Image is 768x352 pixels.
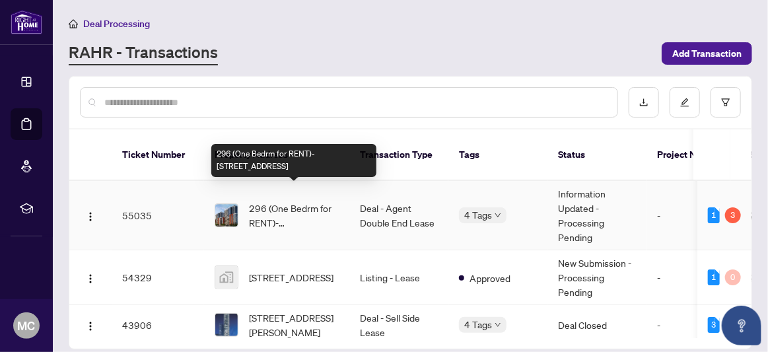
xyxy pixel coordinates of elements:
span: down [495,212,501,219]
button: Add Transaction [662,42,752,65]
td: Deal Closed [547,305,646,345]
div: 0 [725,269,741,285]
span: down [495,322,501,328]
button: edit [670,87,700,118]
td: Listing - Lease [349,250,448,305]
button: filter [711,87,741,118]
span: edit [680,98,689,107]
th: Project Name [646,129,726,181]
td: 55035 [112,181,204,250]
img: Logo [85,211,96,222]
button: Open asap [722,306,761,345]
img: Logo [85,273,96,284]
a: RAHR - Transactions [69,42,218,65]
button: Logo [80,267,101,288]
span: Approved [470,271,510,285]
td: New Submission - Processing Pending [547,250,646,305]
th: Property Address [204,129,349,181]
span: filter [721,98,730,107]
button: Logo [80,314,101,335]
td: Deal - Sell Side Lease [349,305,448,345]
div: 1 [708,207,720,223]
td: - [646,305,726,345]
div: 3 [725,207,741,223]
button: download [629,87,659,118]
img: thumbnail-img [215,266,238,289]
span: 296 (One Bedrm for RENT)-[STREET_ADDRESS] [249,201,339,230]
div: 3 [708,317,720,333]
span: download [639,98,648,107]
td: 54329 [112,250,204,305]
span: home [69,19,78,28]
span: [STREET_ADDRESS] [249,270,333,285]
div: 1 [708,269,720,285]
td: - [646,181,726,250]
span: Add Transaction [672,43,742,64]
span: Deal Processing [83,18,150,30]
th: Status [547,129,646,181]
img: Logo [85,321,96,332]
img: thumbnail-img [215,314,238,336]
th: Tags [448,129,547,181]
span: 4 Tags [464,317,492,332]
td: 43906 [112,305,204,345]
th: Transaction Type [349,129,448,181]
div: 296 (One Bedrm for RENT)-[STREET_ADDRESS] [211,144,376,177]
span: MC [18,316,36,335]
td: Information Updated - Processing Pending [547,181,646,250]
td: - [646,250,726,305]
img: thumbnail-img [215,204,238,227]
span: [STREET_ADDRESS][PERSON_NAME] [249,310,339,339]
img: logo [11,10,42,34]
td: Deal - Agent Double End Lease [349,181,448,250]
th: Ticket Number [112,129,204,181]
span: 4 Tags [464,207,492,223]
button: Logo [80,205,101,226]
